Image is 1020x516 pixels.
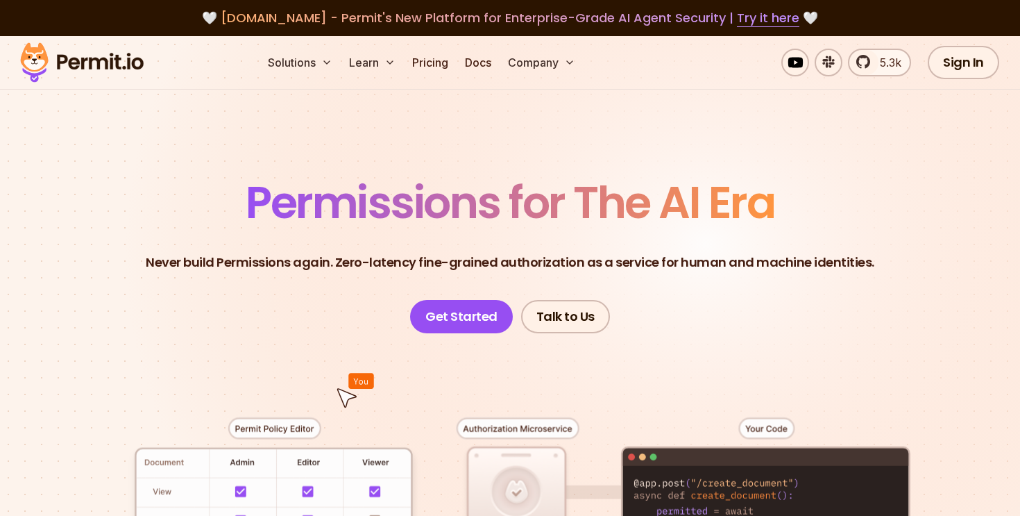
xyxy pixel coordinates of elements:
a: Pricing [407,49,454,76]
a: Talk to Us [521,300,610,333]
span: 5.3k [872,54,901,71]
a: Docs [459,49,497,76]
a: Sign In [928,46,999,79]
span: Permissions for The AI Era [246,172,774,233]
button: Company [502,49,581,76]
div: 🤍 🤍 [33,8,987,28]
p: Never build Permissions again. Zero-latency fine-grained authorization as a service for human and... [146,253,874,272]
button: Learn [343,49,401,76]
a: Get Started [410,300,513,333]
img: Permit logo [14,39,150,86]
button: Solutions [262,49,338,76]
a: Try it here [737,9,799,27]
a: 5.3k [848,49,911,76]
span: [DOMAIN_NAME] - Permit's New Platform for Enterprise-Grade AI Agent Security | [221,9,799,26]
